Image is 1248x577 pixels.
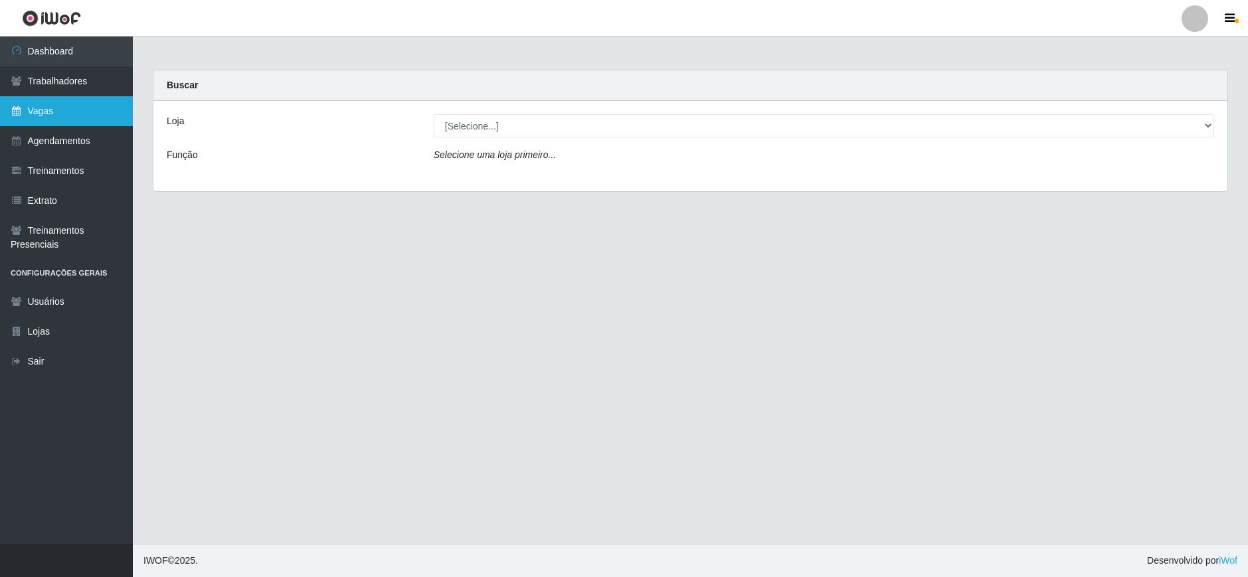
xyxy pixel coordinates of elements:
label: Loja [167,114,184,128]
img: CoreUI Logo [22,10,81,27]
strong: Buscar [167,80,198,90]
label: Função [167,148,198,162]
span: IWOF [143,555,168,566]
span: Desenvolvido por [1147,554,1237,568]
span: © 2025 . [143,554,198,568]
a: iWof [1219,555,1237,566]
i: Selecione uma loja primeiro... [434,149,556,160]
